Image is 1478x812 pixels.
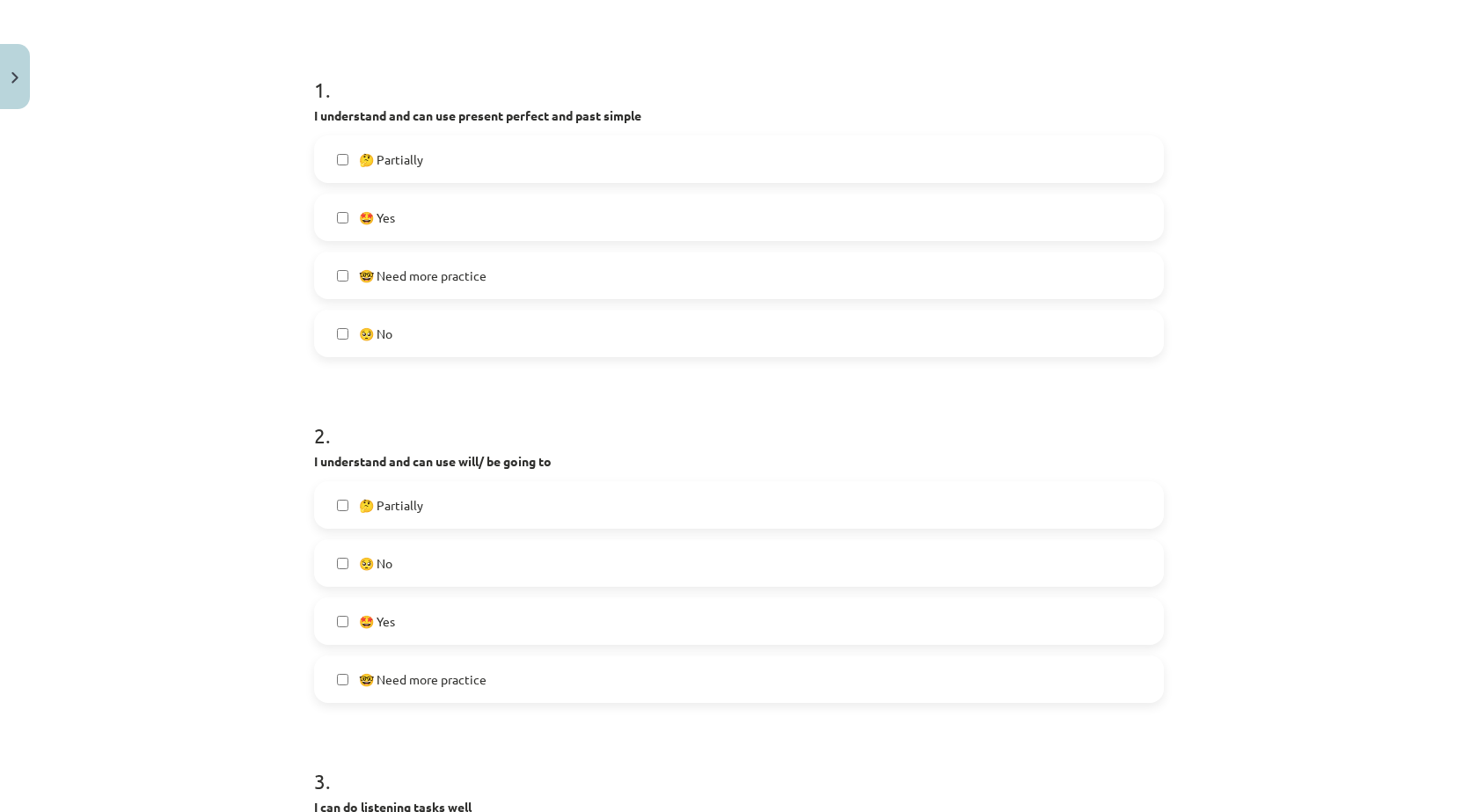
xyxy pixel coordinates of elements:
[314,47,1164,101] h1: 1 .
[337,616,348,627] input: 🤩 Yes
[337,270,348,282] input: 🤓 Need more practice
[359,325,392,343] span: 🥺 No
[314,453,552,469] strong: I understand and can use will/ be going to
[359,267,487,285] span: 🤓 Need more practice
[314,738,1164,793] h1: 3 .
[337,500,348,511] input: 🤔 Partially
[359,612,395,631] span: 🤩 Yes
[337,674,348,685] input: 🤓 Need more practice
[337,154,348,165] input: 🤔 Partially
[11,72,18,84] img: icon-close-lesson-0947bae3869378f0d4975bcd49f059093ad1ed9edebbc8119c70593378902aed.svg
[359,208,395,227] span: 🤩 Yes
[314,392,1164,447] h1: 2 .
[314,107,641,123] strong: I understand and can use present perfect and past simple
[359,496,423,515] span: 🤔 Partially
[359,150,423,169] span: 🤔 Partially
[359,554,392,573] span: 🥺 No
[359,670,487,689] span: 🤓 Need more practice
[337,558,348,569] input: 🥺 No
[337,212,348,223] input: 🤩 Yes
[337,328,348,340] input: 🥺 No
